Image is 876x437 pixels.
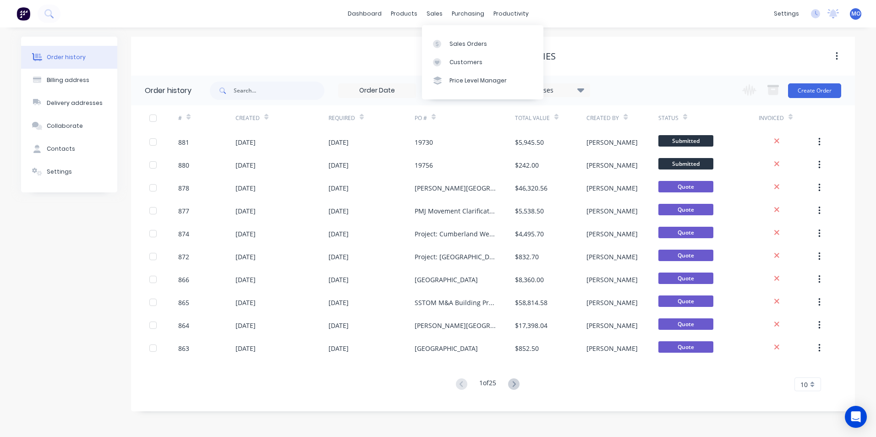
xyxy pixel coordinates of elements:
div: 19730 [415,137,433,147]
img: Factory [16,7,30,21]
div: [PERSON_NAME] [586,321,638,330]
div: Created By [586,114,619,122]
div: [DATE] [328,298,349,307]
div: [PERSON_NAME] [586,275,638,284]
div: $58,814.58 [515,298,547,307]
div: Invoiced [759,114,784,122]
div: 880 [178,160,189,170]
div: Created [235,114,260,122]
a: Customers [422,53,543,71]
div: settings [769,7,804,21]
input: Order Date [339,84,416,98]
div: productivity [489,7,533,21]
div: PO # [415,105,515,131]
div: [PERSON_NAME] [586,298,638,307]
div: [DATE] [328,321,349,330]
span: 10 [800,380,808,389]
div: Billing address [47,76,89,84]
div: 877 [178,206,189,216]
button: Contacts [21,137,117,160]
div: [PERSON_NAME] [586,344,638,353]
div: [PERSON_NAME] [586,137,638,147]
div: SSTOM M&A Building Project [415,298,497,307]
div: [DATE] [235,229,256,239]
div: 866 [178,275,189,284]
div: 864 [178,321,189,330]
button: Billing address [21,69,117,92]
div: [DATE] [328,160,349,170]
div: Total Value [515,105,586,131]
div: Delivery addresses [47,99,103,107]
div: [PERSON_NAME][GEOGRAPHIC_DATA], ([GEOGRAPHIC_DATA]) [415,321,497,330]
div: [PERSON_NAME] [586,183,638,193]
div: Order history [47,53,86,61]
div: Project: [GEOGRAPHIC_DATA] [415,252,497,262]
div: Status [658,114,679,122]
div: [DATE] [328,344,349,353]
div: [DATE] [235,252,256,262]
div: [PERSON_NAME] [586,160,638,170]
div: 20 Statuses [513,85,590,95]
div: 865 [178,298,189,307]
div: [DATE] [235,275,256,284]
div: Contacts [47,145,75,153]
div: Total Value [515,114,550,122]
div: $4,495.70 [515,229,544,239]
span: Quote [658,341,713,353]
div: Created [235,105,328,131]
div: Customers [449,58,482,66]
div: [DATE] [235,137,256,147]
div: $46,320.56 [515,183,547,193]
div: [GEOGRAPHIC_DATA] [415,344,478,353]
div: Project: Cumberland West Mental [415,229,497,239]
span: Submitted [658,158,713,169]
div: $852.50 [515,344,539,353]
div: Settings [47,168,72,176]
div: sales [422,7,447,21]
button: Order history [21,46,117,69]
div: purchasing [447,7,489,21]
div: Created By [586,105,658,131]
div: [DATE] [235,344,256,353]
span: MO [851,10,860,18]
div: 878 [178,183,189,193]
div: # [178,114,182,122]
span: Quote [658,204,713,215]
div: $5,538.50 [515,206,544,216]
div: [DATE] [328,137,349,147]
div: PO # [415,114,427,122]
div: Status [658,105,759,131]
div: Collaborate [47,122,83,130]
span: Quote [658,227,713,238]
div: [DATE] [235,321,256,330]
div: 881 [178,137,189,147]
div: Required [328,114,355,122]
div: $242.00 [515,160,539,170]
div: Price Level Manager [449,76,507,85]
span: Quote [658,318,713,330]
div: $8,360.00 [515,275,544,284]
button: Settings [21,160,117,183]
div: [DATE] [328,252,349,262]
div: [PERSON_NAME] [586,252,638,262]
button: Collaborate [21,115,117,137]
input: Search... [234,82,324,100]
div: [PERSON_NAME] [586,206,638,216]
div: [PERSON_NAME] [586,229,638,239]
div: 863 [178,344,189,353]
div: [DATE] [328,183,349,193]
a: Sales Orders [422,34,543,53]
div: [DATE] [328,206,349,216]
span: Quote [658,295,713,307]
button: Delivery addresses [21,92,117,115]
div: Invoiced [759,105,816,131]
span: Quote [658,181,713,192]
div: products [386,7,422,21]
div: [DATE] [235,160,256,170]
div: [DATE] [235,206,256,216]
div: [GEOGRAPHIC_DATA] [415,275,478,284]
div: 19756 [415,160,433,170]
div: Open Intercom Messenger [845,406,867,428]
span: Quote [658,273,713,284]
button: Create Order [788,83,841,98]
